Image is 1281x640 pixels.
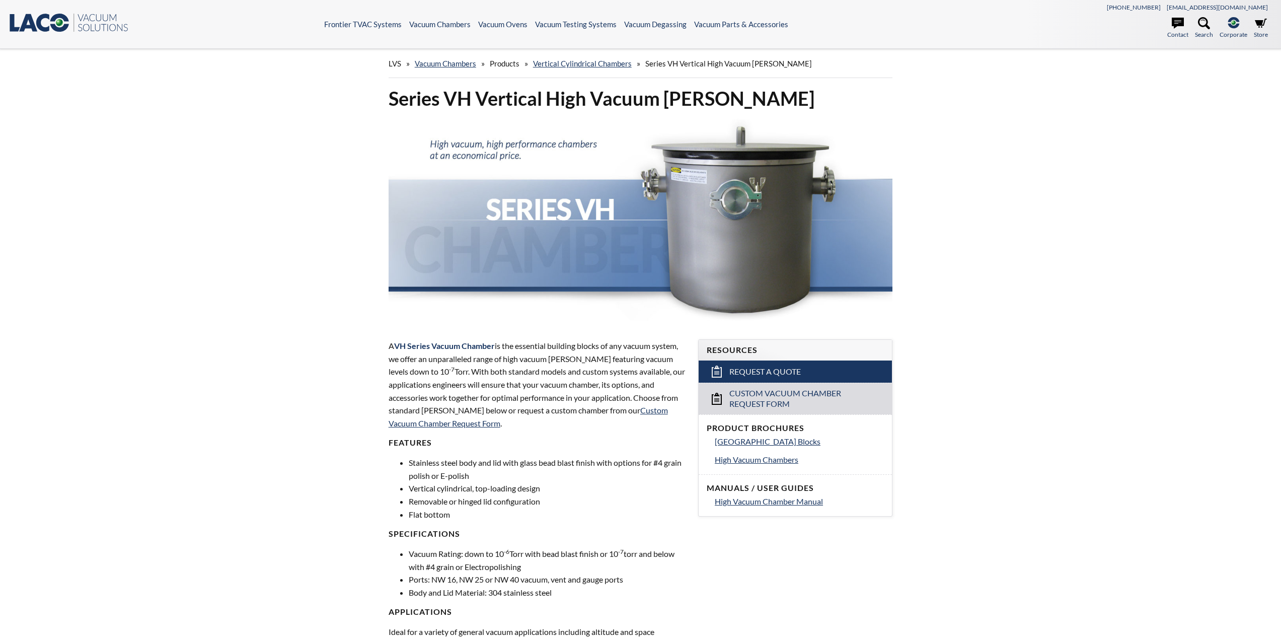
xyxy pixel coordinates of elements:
a: Request a Quote [699,361,892,383]
a: [EMAIL_ADDRESS][DOMAIN_NAME] [1167,4,1268,11]
h4: Manuals / User Guides [707,483,884,493]
span: [GEOGRAPHIC_DATA] Blocks [715,437,820,446]
span: High Vacuum Chamber Manual [715,496,823,506]
a: High Vacuum Chamber Manual [715,495,884,508]
strong: VH Series Vacuum Chamber [394,341,495,350]
a: Vacuum Degassing [624,20,687,29]
a: Vertical Cylindrical Chambers [533,59,632,68]
h4: Features [389,438,686,448]
span: Series VH Vertical High Vacuum [PERSON_NAME] [645,59,812,68]
a: Custom Vacuum Chamber Request Form [699,383,892,414]
p: A is the essential building blocks of any vacuum system, we offer an unparalleled range of high v... [389,339,686,430]
h1: Series VH Vertical High Vacuum [PERSON_NAME] [389,86,893,111]
h4: Resources [707,345,884,355]
a: [PHONE_NUMBER] [1107,4,1161,11]
span: Products [490,59,519,68]
span: High Vacuum Chambers [715,455,798,464]
h4: Product Brochures [707,423,884,434]
a: High Vacuum Chambers [715,453,884,466]
li: Body and Lid Material: 304 stainless steel [409,586,686,599]
img: Series VH Chambers header [389,119,893,321]
span: LVS [389,59,401,68]
a: Contact [1167,17,1188,39]
sup: -7 [449,366,455,373]
a: [GEOGRAPHIC_DATA] Blocks [715,435,884,448]
li: Stainless steel body and lid with glass bead blast finish with options for #4 grain polish or E-p... [409,456,686,482]
li: Vacuum Rating: down to 10 Torr with bead blast finish or 10 torr and below with #4 grain or Elect... [409,547,686,573]
span: Corporate [1220,30,1247,39]
li: Ports: NW 16, NW 25 or NW 40 vacuum, vent and gauge ports [409,573,686,586]
li: Flat bottom [409,508,686,521]
a: Vacuum Testing Systems [535,20,617,29]
a: Vacuum Parts & Accessories [694,20,788,29]
span: Custom Vacuum Chamber Request Form [729,388,865,409]
sup: -6 [504,548,509,555]
a: Frontier TVAC Systems [324,20,402,29]
li: Vertical cylindrical, top-loading design [409,482,686,495]
a: Search [1195,17,1213,39]
h4: Specifications [389,529,686,539]
a: Vacuum Chambers [409,20,471,29]
a: Vacuum Chambers [415,59,476,68]
li: Removable or hinged lid configuration [409,495,686,508]
a: Vacuum Ovens [478,20,528,29]
sup: -7 [618,548,624,555]
a: Custom Vacuum Chamber Request Form [389,405,668,428]
h4: APPLICATIONS [389,607,686,617]
span: Request a Quote [729,367,801,377]
div: » » » » [389,49,893,78]
a: Store [1254,17,1268,39]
